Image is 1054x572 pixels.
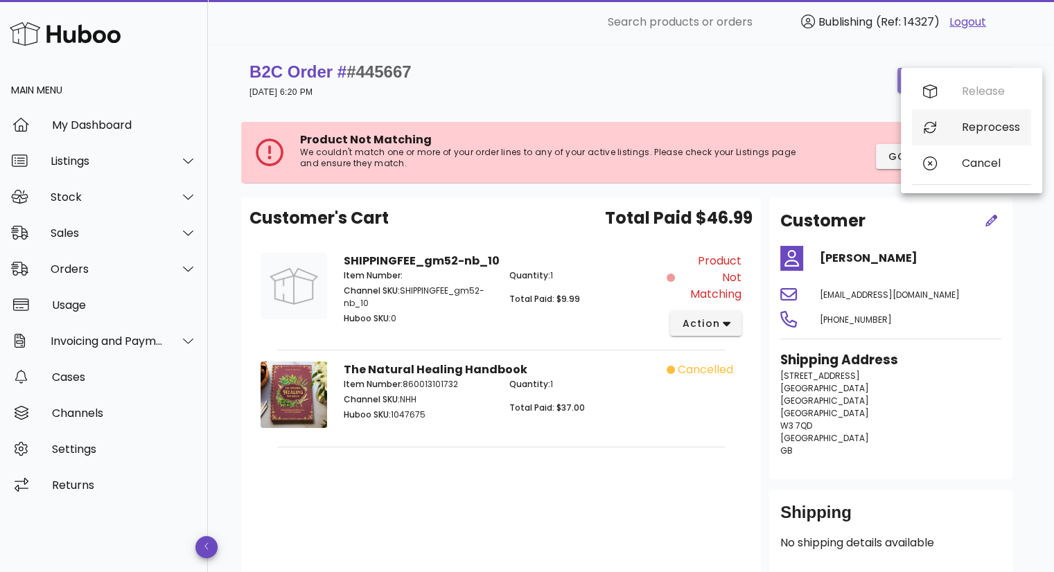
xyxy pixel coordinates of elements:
[52,443,197,456] div: Settings
[780,382,869,394] span: [GEOGRAPHIC_DATA]
[344,378,403,390] span: Item Number:
[780,407,869,419] span: [GEOGRAPHIC_DATA]
[344,285,493,310] p: SHIPPINGFEE_gm52-nb_10
[344,393,493,406] p: NHH
[249,206,389,231] span: Customer's Cart
[52,370,197,384] div: Cases
[780,395,869,406] span: [GEOGRAPHIC_DATA]
[962,120,1020,134] div: Reprocess
[300,132,432,148] span: Product Not Matching
[249,87,313,97] small: [DATE] 6:20 PM
[51,226,164,240] div: Sales
[681,316,720,331] span: action
[52,118,197,132] div: My Dashboard
[509,378,658,391] p: 1
[51,190,164,204] div: Stock
[820,289,960,301] span: [EMAIL_ADDRESS][DOMAIN_NAME]
[780,420,812,431] span: W3 7QD
[780,370,860,382] span: [STREET_ADDRESS]
[780,501,1001,535] div: Shipping
[876,144,990,169] button: Go to Listings
[887,150,979,164] span: Go to Listings
[344,253,500,269] strong: SHIPPINGFEE_gm52-nb_10
[344,285,400,296] span: Channel SKU:
[949,14,986,30] a: Logout
[820,250,1001,267] h4: [PERSON_NAME]
[51,262,164,276] div: Orders
[344,409,391,420] span: Huboo SKU:
[52,406,197,420] div: Channels
[509,378,550,390] span: Quantity:
[509,293,580,305] span: Total Paid: $9.99
[780,432,869,444] span: [GEOGRAPHIC_DATA]
[962,157,1020,170] div: Cancel
[780,445,793,456] span: GB
[261,253,327,319] img: Product Image
[51,154,164,168] div: Listings
[670,311,741,336] button: action
[509,269,550,281] span: Quantity:
[51,334,164,348] div: Invoicing and Payments
[876,14,940,30] span: (Ref: 14327)
[10,19,121,48] img: Huboo Logo
[261,361,327,428] img: Product Image
[897,68,1012,93] button: order actions
[52,479,197,492] div: Returns
[249,62,412,81] strong: B2C Order #
[820,314,892,325] span: [PHONE_NUMBER]
[344,361,527,377] strong: The Natural Healing Handbook
[818,14,872,30] span: Bublishing
[509,269,658,282] p: 1
[678,253,741,303] span: Product Not Matching
[780,350,1001,370] h3: Shipping Address
[780,535,1001,551] p: No shipping details available
[678,361,733,378] span: cancelled
[344,378,493,391] p: 860013101732
[344,312,493,325] p: 0
[52,298,197,312] div: Usage
[346,62,411,81] span: #445667
[344,409,493,421] p: 1047675
[344,393,400,405] span: Channel SKU:
[300,147,808,169] p: We couldn't match one or more of your order lines to any of your active listings. Please check yo...
[509,402,585,413] span: Total Paid: $37.00
[344,312,391,324] span: Huboo SKU:
[605,206,753,231] span: Total Paid $46.99
[344,269,403,281] span: Item Number:
[780,208,866,233] h2: Customer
